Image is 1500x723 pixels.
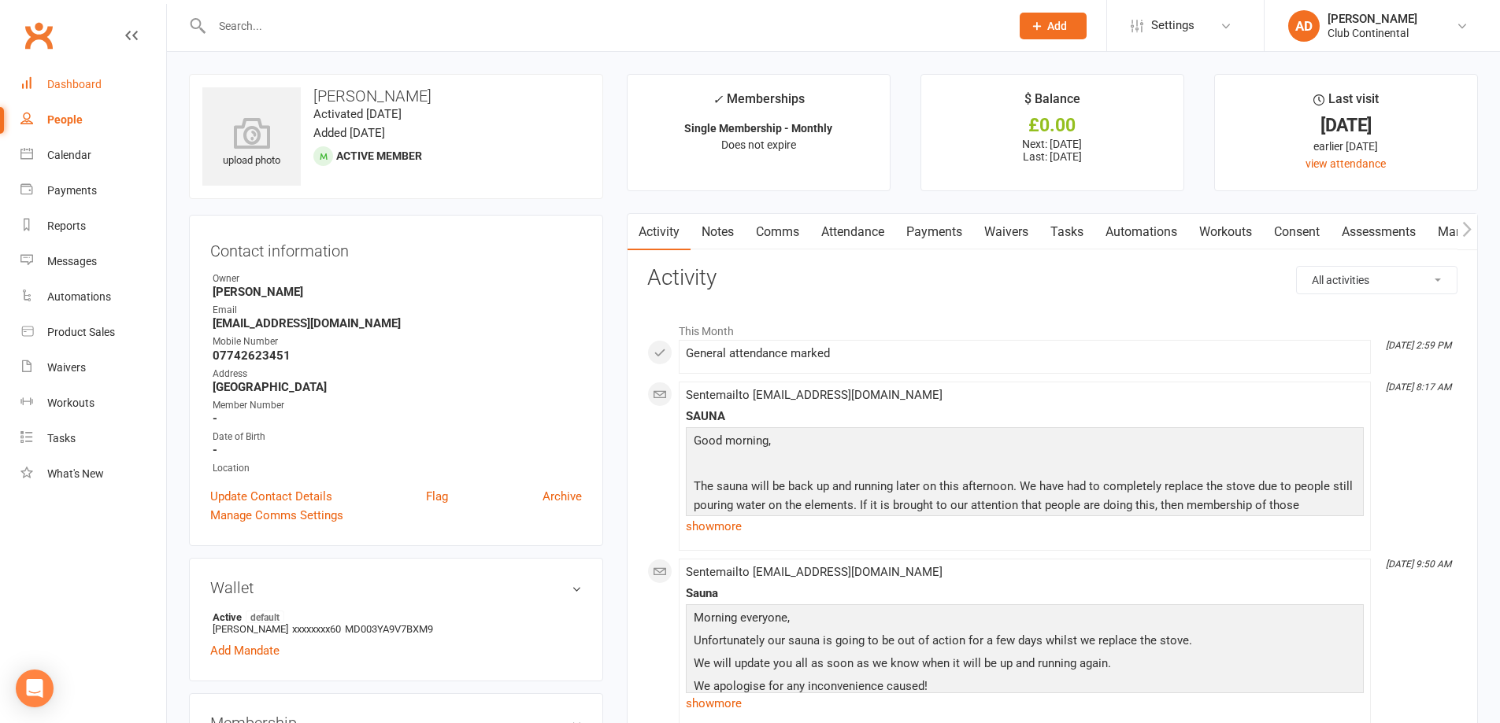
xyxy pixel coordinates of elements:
div: Reports [47,219,86,232]
strong: Single Membership - Monthly [684,122,832,135]
p: Good morning, [690,431,1360,454]
span: default [246,610,284,623]
div: earlier [DATE] [1229,138,1463,155]
a: Clubworx [19,16,58,55]
p: Morning everyone, [690,608,1360,631]
a: Assessments [1331,214,1427,250]
span: Add [1047,20,1067,32]
a: Attendance [810,214,895,250]
div: General attendance marked [686,347,1364,360]
a: view attendance [1306,157,1386,170]
div: [DATE] [1229,117,1463,134]
div: People [47,113,83,126]
div: Automations [47,290,111,303]
p: We will update you all as soon as we know when it will be up and running again. [690,654,1360,677]
a: Product Sales [20,315,166,350]
h3: [PERSON_NAME] [202,87,590,105]
a: Messages [20,244,166,279]
div: Tasks [47,432,76,444]
div: Member Number [213,398,582,413]
div: Product Sales [47,326,115,338]
a: Consent [1263,214,1331,250]
a: Automations [1094,214,1188,250]
strong: - [213,443,582,457]
a: show more [686,692,1364,714]
a: Waivers [973,214,1039,250]
div: Waivers [47,361,86,374]
div: What's New [47,467,104,480]
span: xxxxxxxx60 [292,623,341,635]
div: £0.00 [935,117,1169,134]
p: Next: [DATE] Last: [DATE] [935,138,1169,163]
button: Add [1020,13,1087,39]
a: Notes [691,214,745,250]
div: [PERSON_NAME] [1328,12,1417,26]
div: Open Intercom Messenger [16,670,54,707]
a: Manage Comms Settings [210,506,343,525]
a: Calendar [20,138,166,173]
a: Update Contact Details [210,487,332,506]
i: [DATE] 9:50 AM [1386,559,1451,570]
div: Last visit [1313,89,1379,117]
a: show more [686,515,1364,537]
strong: [PERSON_NAME] [213,285,582,299]
time: Added [DATE] [313,126,385,140]
div: Address [213,367,582,382]
i: [DATE] 2:59 PM [1386,340,1451,351]
span: Settings [1151,8,1194,43]
a: People [20,102,166,138]
h3: Activity [647,266,1457,290]
a: Tasks [1039,214,1094,250]
a: Flag [426,487,448,506]
span: Sent email to [EMAIL_ADDRESS][DOMAIN_NAME] [686,565,943,579]
h3: Contact information [210,236,582,260]
a: Automations [20,279,166,315]
div: Email [213,303,582,318]
span: Does not expire [721,138,796,151]
div: Messages [47,255,97,267]
a: Comms [745,214,810,250]
div: Memberships [713,89,805,118]
strong: - [213,411,582,426]
a: Dashboard [20,67,166,102]
a: Waivers [20,350,166,385]
a: Payments [895,214,973,250]
p: We apologise for any inconvenience caused! [690,677,1360,699]
a: Workouts [20,385,166,421]
p: Unfortunately our sauna is going to be out of action for a few days whilst we replace the stove. [690,631,1360,654]
i: [DATE] 8:17 AM [1386,382,1451,393]
li: [PERSON_NAME] [210,608,582,637]
div: Date of Birth [213,430,582,444]
span: Sent email to [EMAIL_ADDRESS][DOMAIN_NAME] [686,388,943,402]
a: Payments [20,173,166,208]
a: What's New [20,456,166,492]
div: upload photo [202,117,301,169]
div: Payments [47,184,97,197]
div: $ Balance [1024,89,1080,117]
strong: [EMAIL_ADDRESS][DOMAIN_NAME] [213,316,582,330]
a: Tasks [20,421,166,456]
strong: Active [213,610,574,623]
a: Archive [543,487,582,506]
li: This Month [647,315,1457,340]
div: Owner [213,271,582,286]
p: The sauna will be back up and running later on this afternoon. We have had to completely replace ... [690,477,1360,556]
div: Workouts [47,397,94,409]
div: Calendar [47,149,91,161]
span: Active member [336,149,422,162]
div: SAUNA [686,410,1364,423]
time: Activated [DATE] [313,107,402,121]
div: Club Continental [1328,26,1417,40]
a: Add Mandate [210,641,280,660]
div: Sauna [686,587,1364,600]
a: Reports [20,208,166,244]
div: Mobile Number [213,334,582,349]
span: MD003YA9V7BXM9 [345,623,433,635]
div: AD [1288,10,1320,42]
a: Activity [628,214,691,250]
i: ✓ [713,92,723,107]
div: Location [213,461,582,476]
div: Dashboard [47,78,102,90]
strong: 07742623451 [213,349,582,363]
a: Workouts [1188,214,1263,250]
